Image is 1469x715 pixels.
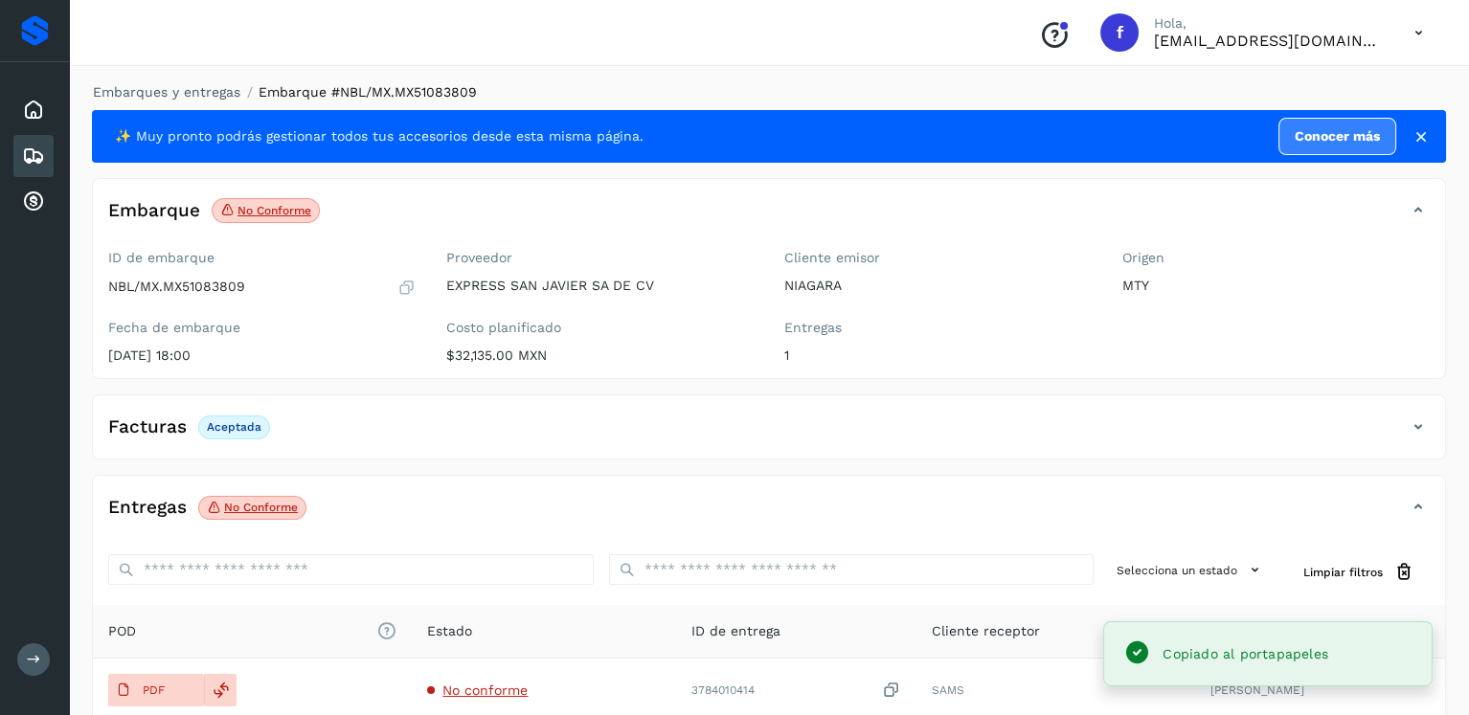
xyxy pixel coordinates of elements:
[108,621,396,641] span: POD
[93,411,1445,458] div: FacturasAceptada
[784,347,1092,364] p: 1
[1278,118,1396,155] a: Conocer más
[108,320,416,336] label: Fecha de embarque
[932,621,1040,641] span: Cliente receptor
[259,84,477,100] span: Embarque #NBL/MX.MX51083809
[93,84,240,100] a: Embarques y entregas
[1154,32,1384,50] p: facturacion@expresssanjavier.com
[108,279,245,295] p: NBL/MX.MX51083809
[1288,554,1430,590] button: Limpiar filtros
[13,181,54,223] div: Cuentas por cobrar
[1163,646,1328,661] span: Copiado al portapapeles
[13,135,54,177] div: Embarques
[92,82,1446,102] nav: breadcrumb
[108,497,187,519] h4: Entregas
[108,674,204,706] button: PDF
[442,682,528,698] span: No conforme
[1303,564,1383,581] span: Limpiar filtros
[108,416,187,438] h4: Facturas
[93,194,1445,242] div: EmbarqueNo conforme
[224,501,298,514] p: No conforme
[1109,554,1273,586] button: Selecciona un estado
[1154,15,1384,32] p: Hola,
[108,200,200,222] h4: Embarque
[446,347,754,364] p: $32,135.00 MXN
[13,89,54,131] div: Inicio
[784,250,1092,266] label: Cliente emisor
[1122,250,1430,266] label: Origen
[108,347,416,364] p: [DATE] 18:00
[207,420,261,434] p: Aceptada
[691,621,780,641] span: ID de entrega
[204,674,237,706] div: Reemplazar POD
[784,278,1092,294] p: NIAGARA
[115,126,644,146] span: ✨ Muy pronto podrás gestionar todos tus accesorios desde esta misma página.
[784,320,1092,336] label: Entregas
[237,204,311,217] p: No conforme
[143,683,165,697] p: PDF
[427,621,472,641] span: Estado
[691,681,901,701] div: 3784010414
[446,278,754,294] p: EXPRESS SAN JAVIER SA DE CV
[93,491,1445,539] div: EntregasNo conforme
[446,320,754,336] label: Costo planificado
[1122,278,1430,294] p: MTY
[446,250,754,266] label: Proveedor
[108,250,416,266] label: ID de embarque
